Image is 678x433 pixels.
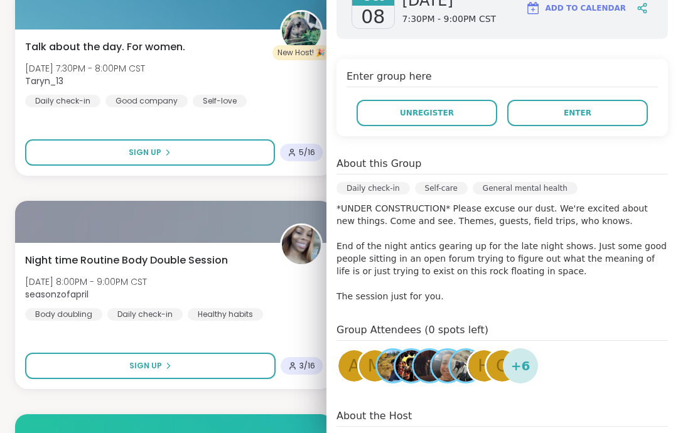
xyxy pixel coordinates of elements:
div: Body doubling [25,308,102,321]
span: 08 [361,6,385,28]
span: A [348,354,360,378]
span: Night time Routine Body Double Session [25,253,228,268]
div: Daily check-in [25,95,100,107]
a: mrsperozek43 [394,348,429,383]
h4: Enter group here [347,69,658,87]
a: g [485,348,520,383]
img: CharityRoss [377,350,409,382]
div: Daily check-in [336,182,410,195]
div: New Host! 🎉 [272,45,330,60]
span: 3 / 16 [299,361,315,371]
span: 7:30PM - 9:00PM CST [402,13,497,26]
button: Enter [507,100,648,126]
span: [DATE] 7:30PM - 8:00PM CST [25,62,145,75]
span: [DATE] 8:00PM - 9:00PM CST [25,275,147,288]
h4: About this Group [336,156,421,171]
img: mrsperozek43 [395,350,427,382]
a: Monica2025 [430,348,465,383]
img: Amie89 [450,350,482,382]
img: seasonzofapril [282,225,321,264]
span: Sign Up [129,360,162,372]
span: Add to Calendar [546,3,626,14]
a: CharityRoss [375,348,411,383]
a: M [357,348,392,383]
h4: About the Host [336,409,668,427]
b: Taryn_13 [25,75,63,87]
a: Amie89 [448,348,483,383]
span: h [478,354,490,378]
button: Sign Up [25,353,276,379]
a: lyssa [412,348,447,383]
span: 5 / 16 [299,147,315,158]
div: General mental health [473,182,578,195]
div: Good company [105,95,188,107]
div: Self-love [193,95,247,107]
p: *UNDER CONSTRUCTION* Please excuse our dust. We're excited about new things. Come and see. Themes... [336,202,668,302]
span: Sign Up [129,147,161,158]
span: Enter [564,107,591,119]
div: Self-care [415,182,468,195]
div: Daily check-in [107,308,183,321]
a: A [336,348,372,383]
span: + 6 [511,356,530,375]
button: Unregister [357,100,497,126]
span: g [496,354,508,378]
span: M [368,354,382,378]
h4: Group Attendees (0 spots left) [336,323,668,341]
img: lyssa [414,350,445,382]
img: Monica2025 [432,350,463,382]
button: Sign Up [25,139,275,166]
img: ShareWell Logomark [525,1,541,16]
b: seasonzofapril [25,288,89,301]
span: Unregister [400,107,454,119]
div: Healthy habits [188,308,263,321]
img: Taryn_13 [282,12,321,51]
span: Talk about the day. For women. [25,40,185,55]
a: h [466,348,502,383]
